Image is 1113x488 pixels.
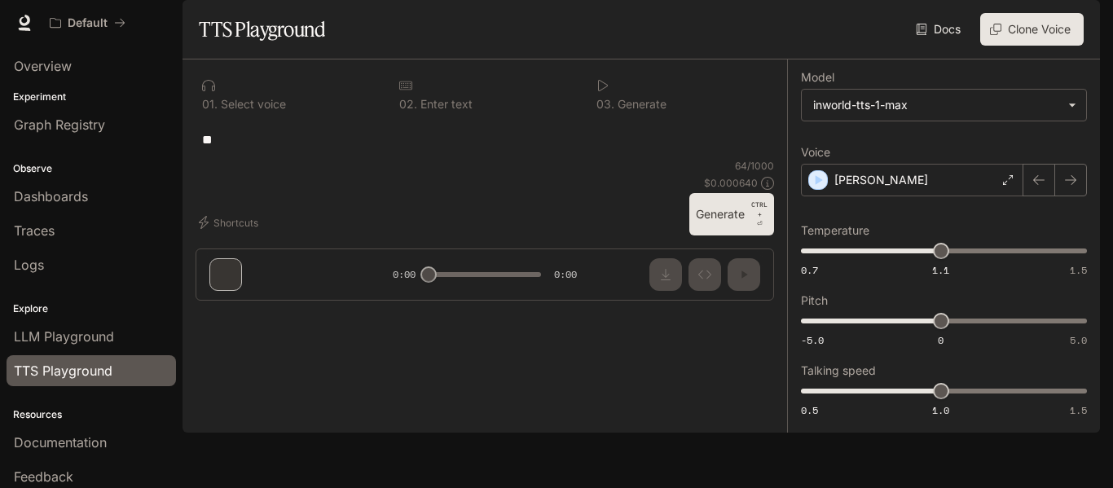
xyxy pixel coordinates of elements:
p: Select voice [218,99,286,110]
span: -5.0 [801,333,824,347]
span: 0 [938,333,944,347]
p: Generate [614,99,666,110]
span: 1.5 [1070,263,1087,277]
p: Default [68,16,108,30]
p: $ 0.000640 [704,176,758,190]
p: 0 2 . [399,99,417,110]
div: inworld-tts-1-max [802,90,1086,121]
span: 1.1 [932,263,949,277]
p: 0 1 . [202,99,218,110]
p: Temperature [801,225,869,236]
div: inworld-tts-1-max [813,97,1060,113]
p: [PERSON_NAME] [834,172,928,188]
button: All workspaces [42,7,133,39]
p: CTRL + [751,200,768,219]
button: Clone Voice [980,13,1084,46]
span: 0.7 [801,263,818,277]
p: ⏎ [751,200,768,229]
button: GenerateCTRL +⏎ [689,193,774,235]
p: Model [801,72,834,83]
span: 1.5 [1070,403,1087,417]
button: Shortcuts [196,209,265,235]
p: Talking speed [801,365,876,376]
p: 0 3 . [596,99,614,110]
span: 1.0 [932,403,949,417]
span: 0.5 [801,403,818,417]
a: Docs [913,13,967,46]
p: Enter text [417,99,473,110]
p: 64 / 1000 [735,159,774,173]
p: Voice [801,147,830,158]
h1: TTS Playground [199,13,325,46]
p: Pitch [801,295,828,306]
span: 5.0 [1070,333,1087,347]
